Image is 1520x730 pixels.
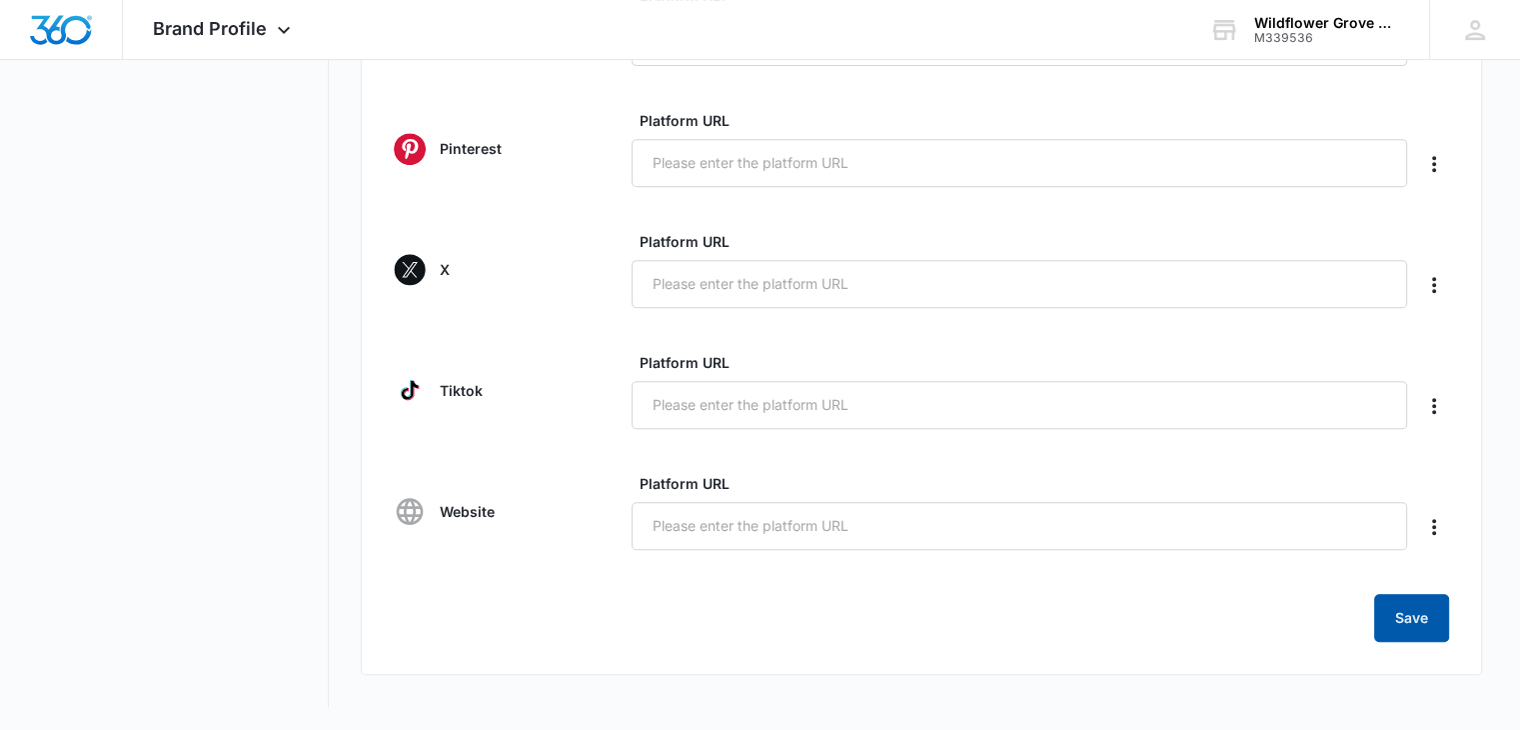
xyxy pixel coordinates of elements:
div: account id [1254,31,1400,45]
button: Delete [1419,390,1449,422]
input: Please enter the platform URL [632,381,1407,429]
button: Delete [1419,269,1449,301]
label: Platform URL [640,110,1415,131]
label: Platform URL [640,231,1415,252]
p: Tiktok [440,380,483,401]
button: Delete [1419,148,1449,180]
span: Brand Profile [153,18,267,39]
input: Please enter the platform URL [632,502,1407,550]
input: Please enter the platform URL [632,260,1407,308]
p: Website [440,501,495,522]
label: Platform URL [640,352,1415,373]
button: Delete [1419,511,1449,543]
p: X [440,259,450,280]
label: Platform URL [640,473,1415,494]
button: Save [1374,594,1449,642]
div: account name [1254,15,1400,31]
input: Please enter the platform URL [632,139,1407,187]
p: Pinterest [440,138,502,159]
